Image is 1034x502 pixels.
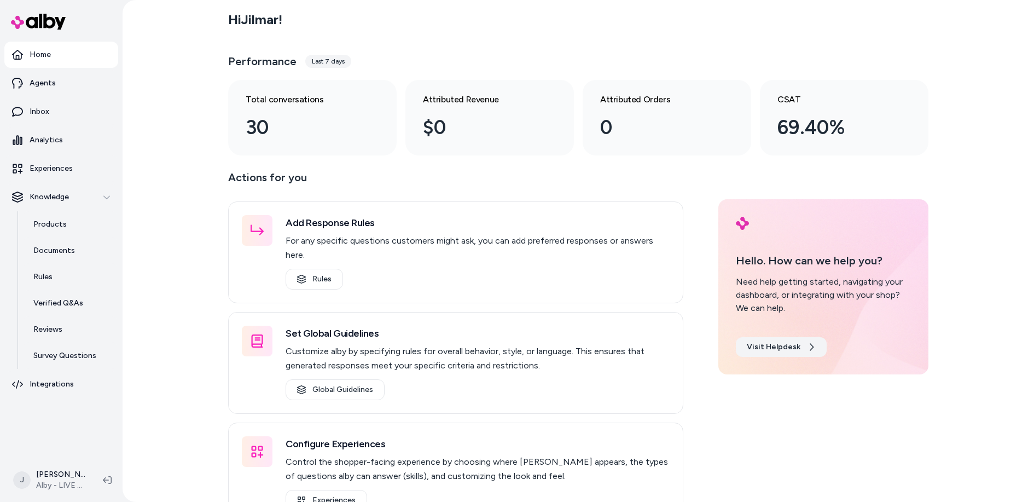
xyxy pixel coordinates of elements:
div: Last 7 days [305,55,351,68]
a: Attributed Revenue $0 [405,80,574,155]
p: Experiences [30,163,73,174]
a: Attributed Orders 0 [583,80,751,155]
a: Documents [22,238,118,264]
button: J[PERSON_NAME]Alby - LIVE on [DOMAIN_NAME] [7,463,94,498]
p: [PERSON_NAME] [36,469,85,480]
a: CSAT 69.40% [760,80,928,155]
p: For any specific questions customers might ask, you can add preferred responses or answers here. [286,234,670,262]
a: Agents [4,70,118,96]
h3: Performance [228,54,297,69]
div: 0 [600,113,716,142]
h3: Configure Experiences [286,436,670,452]
a: Home [4,42,118,68]
a: Global Guidelines [286,379,385,400]
p: Customize alby by specifying rules for overall behavior, style, or language. This ensures that ge... [286,344,670,373]
h3: Attributed Orders [600,93,716,106]
a: Experiences [4,155,118,182]
h3: Add Response Rules [286,215,670,230]
a: Integrations [4,371,118,397]
p: Reviews [33,324,62,335]
a: Rules [286,269,343,290]
a: Visit Helpdesk [736,337,827,357]
p: Hello. How can we help you? [736,252,911,269]
a: Analytics [4,127,118,153]
p: Verified Q&As [33,298,83,309]
p: Actions for you [228,169,683,195]
button: Knowledge [4,184,118,210]
p: Documents [33,245,75,256]
p: Rules [33,272,53,282]
p: Analytics [30,135,63,146]
div: 30 [246,113,362,142]
p: Survey Questions [33,350,96,361]
span: J [13,471,31,489]
p: Control the shopper-facing experience by choosing where [PERSON_NAME] appears, the types of quest... [286,455,670,483]
p: Products [33,219,67,230]
p: Integrations [30,379,74,390]
span: Alby - LIVE on [DOMAIN_NAME] [36,480,85,491]
a: Reviews [22,316,118,343]
a: Rules [22,264,118,290]
a: Total conversations 30 [228,80,397,155]
h3: Set Global Guidelines [286,326,670,341]
div: 69.40% [777,113,893,142]
h3: CSAT [777,93,893,106]
div: Need help getting started, navigating your dashboard, or integrating with your shop? We can help. [736,275,911,315]
p: Agents [30,78,56,89]
h3: Total conversations [246,93,362,106]
img: alby Logo [736,217,749,230]
p: Inbox [30,106,49,117]
p: Home [30,49,51,60]
h2: Hi Jilmar ! [228,11,282,28]
p: Knowledge [30,192,69,203]
a: Inbox [4,99,118,125]
img: alby Logo [11,14,66,30]
a: Verified Q&As [22,290,118,316]
a: Survey Questions [22,343,118,369]
h3: Attributed Revenue [423,93,539,106]
div: $0 [423,113,539,142]
a: Products [22,211,118,238]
